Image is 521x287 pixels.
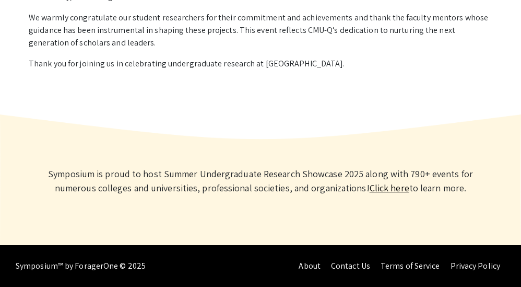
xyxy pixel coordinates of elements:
[16,245,146,287] div: Symposium™ by ForagerOne © 2025
[29,58,492,70] p: Thank you for joining us in celebrating undergraduate research at [GEOGRAPHIC_DATA].
[381,260,440,271] a: Terms of Service
[8,240,44,279] iframe: Chat
[370,182,409,194] a: Learn more about Symposium
[36,167,485,195] p: Symposium is proud to host Summer Undergraduate Research Showcase 2025 along with 790+ events for...
[451,260,500,271] a: Privacy Policy
[299,260,321,271] a: About
[29,12,492,49] p: We warmly congratulate our student researchers for their commitment and achievements and thank th...
[331,260,370,271] a: Contact Us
